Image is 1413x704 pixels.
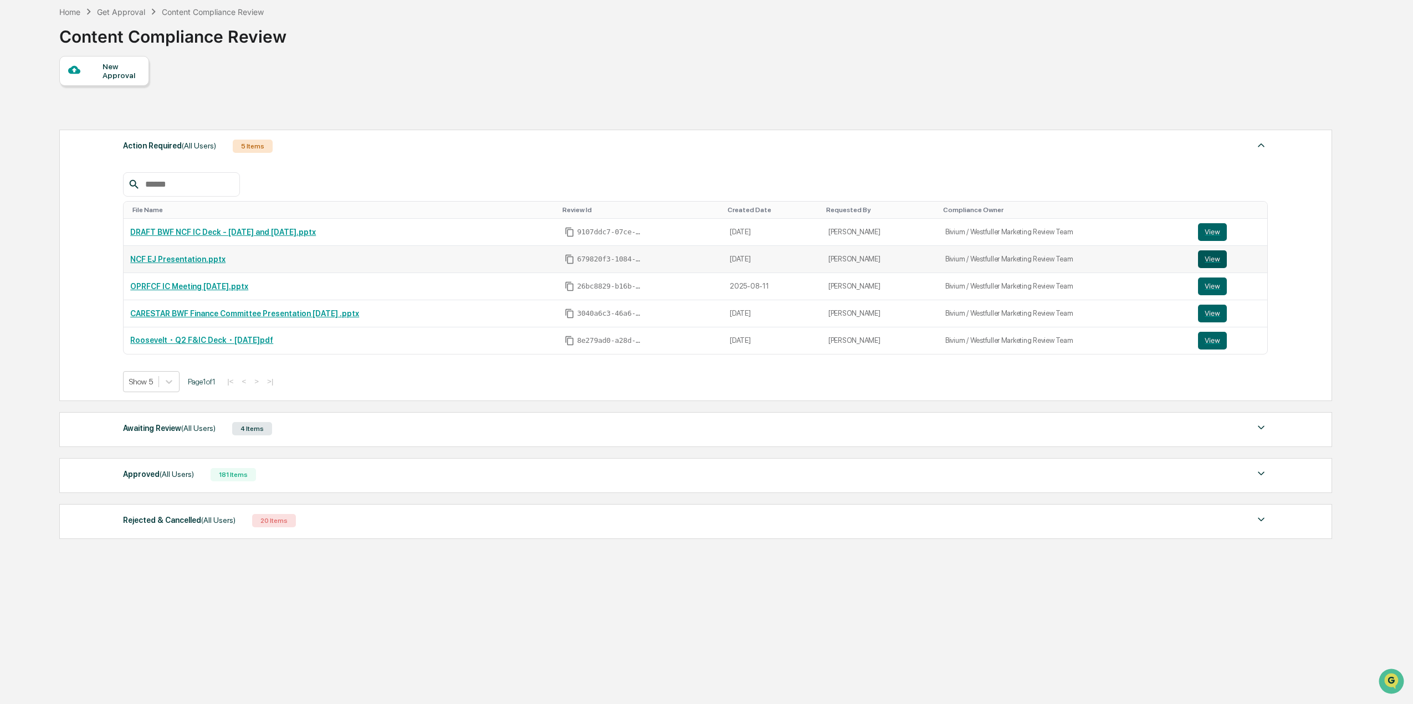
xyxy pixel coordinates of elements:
td: Bivium / Westfuller Marketing Review Team [939,246,1191,273]
div: We're available if you need us! [38,95,140,104]
div: Toggle SortBy [728,206,817,214]
span: (All Users) [181,424,216,433]
img: caret [1255,421,1268,434]
div: Start new chat [38,84,182,95]
a: Powered byPylon [78,187,134,196]
td: [PERSON_NAME] [822,300,939,327]
button: >| [264,377,277,386]
img: caret [1255,513,1268,526]
td: [DATE] [723,219,822,246]
div: 5 Items [233,140,273,153]
td: Bivium / Westfuller Marketing Review Team [939,327,1191,354]
a: View [1198,223,1260,241]
a: CARESTAR BWF Finance Committee Presentation [DATE] .pptx [130,309,359,318]
span: (All Users) [160,470,194,479]
span: Attestations [91,139,137,150]
div: Home [59,7,80,17]
button: Start new chat [188,88,202,101]
div: 4 Items [232,422,272,435]
span: Data Lookup [22,160,70,171]
span: Pylon [110,187,134,196]
a: 🖐️Preclearance [7,135,76,155]
span: (All Users) [201,516,235,525]
td: [PERSON_NAME] [822,273,939,300]
div: Approved [123,467,194,481]
p: How can we help? [11,23,202,40]
a: OPRFCF IC Meeting [DATE].pptx [130,282,248,291]
div: Toggle SortBy [562,206,719,214]
span: Copy Id [565,309,575,318]
span: Copy Id [565,227,575,237]
div: Toggle SortBy [826,206,934,214]
div: 🔎 [11,161,20,170]
span: 26bc8829-b16b-4363-a224-b3a9a7c40805 [577,282,643,291]
a: DRAFT BWF NCF IC Deck - [DATE] and [DATE].pptx [130,228,316,237]
button: View [1198,223,1227,241]
a: 🗄️Attestations [76,135,142,155]
td: [DATE] [723,327,822,354]
button: < [239,377,250,386]
div: Toggle SortBy [132,206,554,214]
a: 🔎Data Lookup [7,156,74,176]
a: View [1198,332,1260,350]
button: View [1198,250,1227,268]
td: Bivium / Westfuller Marketing Review Team [939,219,1191,246]
span: 9107ddc7-07ce-468e-8005-e1cfd377d405 [577,228,643,237]
div: Action Required [123,138,216,153]
iframe: Open customer support [1378,667,1407,697]
div: 181 Items [211,468,256,481]
a: Roosevelt・Q2 F&IC Deck・[DATE]pdf [130,336,273,345]
button: |< [224,377,237,386]
span: Preclearance [22,139,71,150]
td: Bivium / Westfuller Marketing Review Team [939,273,1191,300]
a: View [1198,305,1260,322]
div: Rejected & Cancelled [123,513,235,527]
td: [PERSON_NAME] [822,327,939,354]
img: caret [1255,138,1268,152]
td: 2025-08-11 [723,273,822,300]
div: Toggle SortBy [1200,206,1262,214]
span: Copy Id [565,254,575,264]
img: 1746055101610-c473b297-6a78-478c-a979-82029cc54cd1 [11,84,31,104]
a: View [1198,278,1260,295]
span: Copy Id [565,336,575,346]
td: [PERSON_NAME] [822,219,939,246]
button: View [1198,332,1227,350]
div: 🗄️ [80,140,89,149]
div: Get Approval [97,7,145,17]
span: 3040a6c3-46a6-4967-bb2b-85f2d937caf2 [577,309,643,318]
div: 20 Items [252,514,296,527]
div: Toggle SortBy [943,206,1187,214]
a: View [1198,250,1260,268]
div: New Approval [103,62,140,80]
td: [DATE] [723,246,822,273]
div: Awaiting Review [123,421,216,435]
span: (All Users) [182,141,216,150]
img: caret [1255,467,1268,480]
button: > [251,377,262,386]
span: Copy Id [565,281,575,291]
div: 🖐️ [11,140,20,149]
span: Page 1 of 1 [188,377,216,386]
span: 8e279ad0-a28d-46d3-996c-bb4558ac32a4 [577,336,643,345]
td: [PERSON_NAME] [822,246,939,273]
a: NCF EJ Presentation.pptx [130,255,226,264]
td: [DATE] [723,300,822,327]
td: Bivium / Westfuller Marketing Review Team [939,300,1191,327]
div: Content Compliance Review [59,18,286,47]
input: Clear [29,50,183,61]
button: View [1198,305,1227,322]
button: View [1198,278,1227,295]
span: 679820f3-1084-4cc6-b59a-a70b98ed3d3c [577,255,643,264]
div: Content Compliance Review [162,7,264,17]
